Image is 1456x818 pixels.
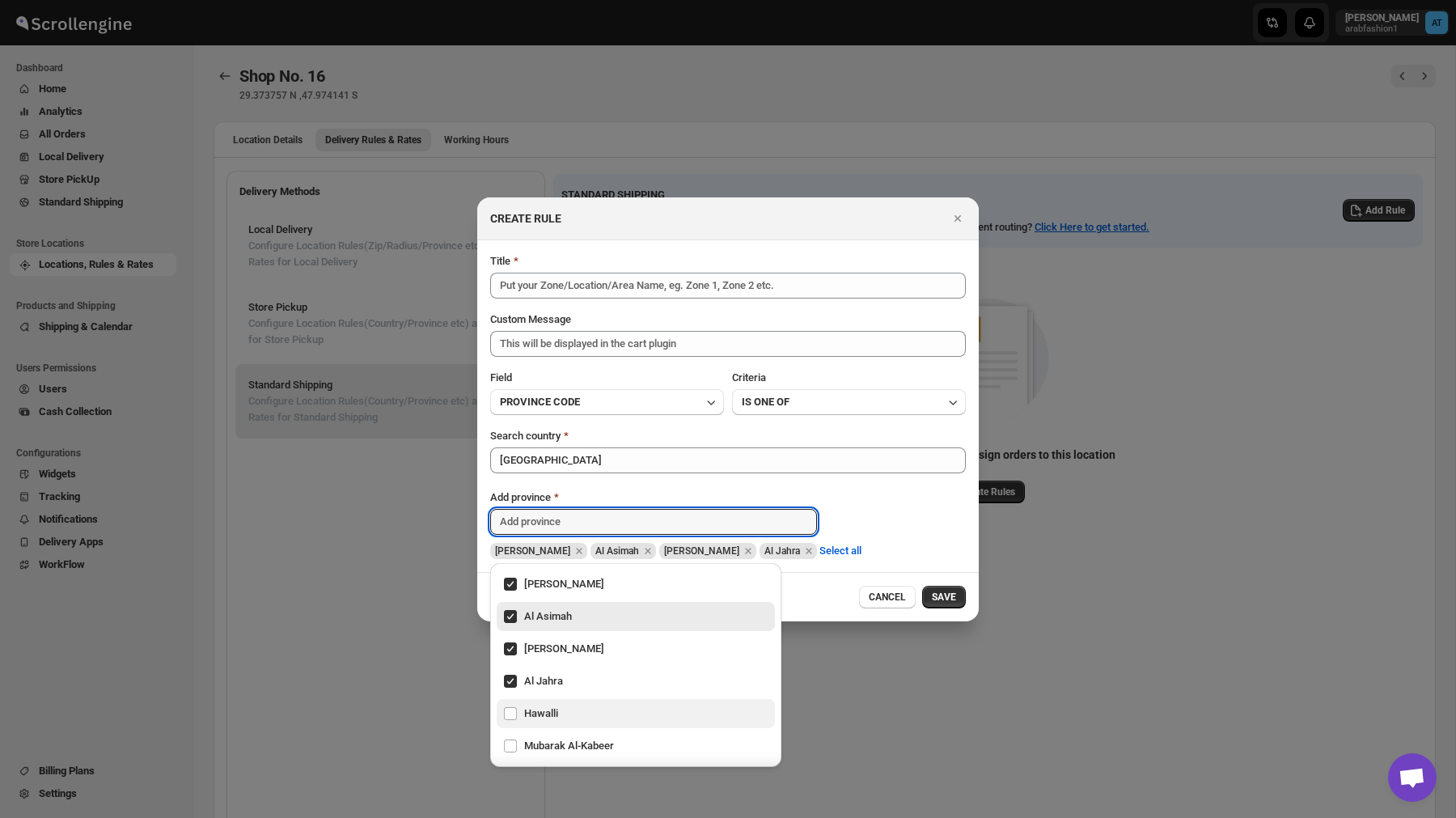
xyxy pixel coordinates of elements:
[802,544,816,558] button: Remove Al Jahra
[490,210,561,227] h2: CREATE RULE
[664,545,739,557] span: Al Farwaniyah
[732,370,766,386] p: Criteria
[490,389,724,415] button: PROVINCE CODE
[932,591,956,604] span: SAVE
[490,509,817,535] input: Add province
[922,586,966,608] button: SAVE
[490,728,781,761] li: Mubarak Al-Kabeer
[1388,753,1437,802] a: Open chat
[732,389,966,415] button: IS ONE OF
[500,394,580,410] span: PROVINCE CODE
[490,490,551,506] div: Add province
[810,538,871,564] button: Select all
[490,428,561,444] div: Search country
[764,545,800,557] span: Al Jahra
[490,696,781,728] li: Hawalli
[819,543,861,559] span: Select all
[742,394,789,410] span: IS ONE OF
[641,544,655,558] button: Remove Al Asimah
[946,207,969,230] button: Close
[595,545,639,557] span: Al Asimah
[490,599,781,631] li: Al Asimah
[490,273,966,299] input: Put your Zone/Location/Area Name, eg. Zone 1, Zone 2 etc.
[490,663,781,696] li: Al Jahra
[490,570,781,599] li: Al Ahmadi
[495,545,570,557] span: Al Ahmadi
[869,591,906,604] span: CANCEL
[859,586,916,608] button: CANCEL
[490,631,781,663] li: Al Farwaniyah
[490,370,512,386] p: Field
[490,313,571,325] span: Custom Message
[490,447,966,473] input: Search country
[741,544,756,558] button: Remove Al Farwaniyah
[572,544,586,558] button: Remove Al Ahmadi
[490,255,510,267] span: Title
